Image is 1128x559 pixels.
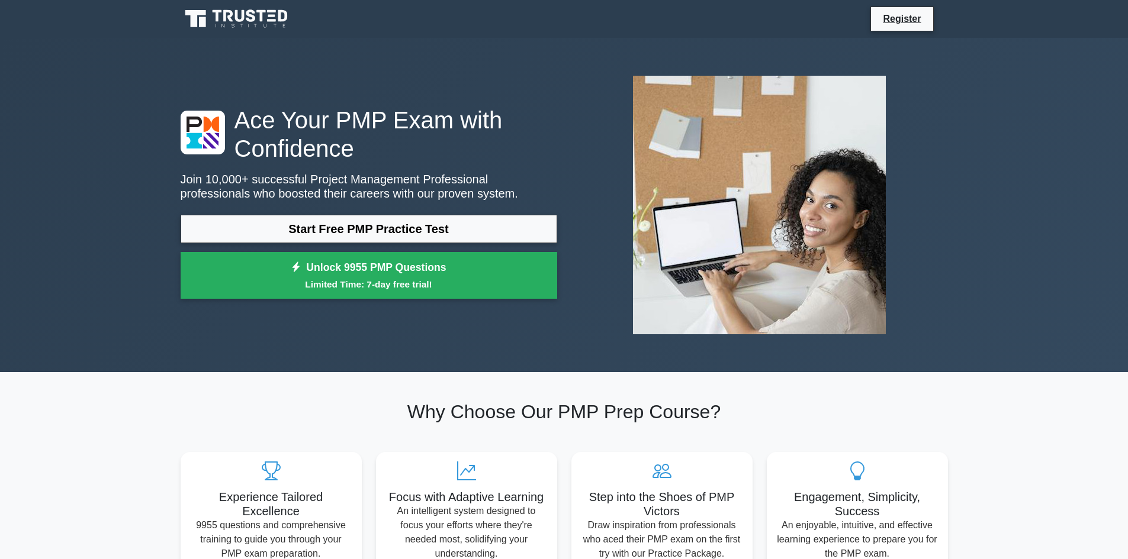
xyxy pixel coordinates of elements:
[385,490,548,504] h5: Focus with Adaptive Learning
[190,490,352,518] h5: Experience Tailored Excellence
[776,490,939,518] h5: Engagement, Simplicity, Success
[195,277,542,291] small: Limited Time: 7-day free trial!
[181,400,948,423] h2: Why Choose Our PMP Prep Course?
[876,11,928,26] a: Register
[581,490,743,518] h5: Step into the Shoes of PMP Victors
[181,252,557,299] a: Unlock 9955 PMP QuestionsLimited Time: 7-day free trial!
[181,215,557,243] a: Start Free PMP Practice Test
[181,172,557,201] p: Join 10,000+ successful Project Management Professional professionals who boosted their careers w...
[181,106,557,163] h1: Ace Your PMP Exam with Confidence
